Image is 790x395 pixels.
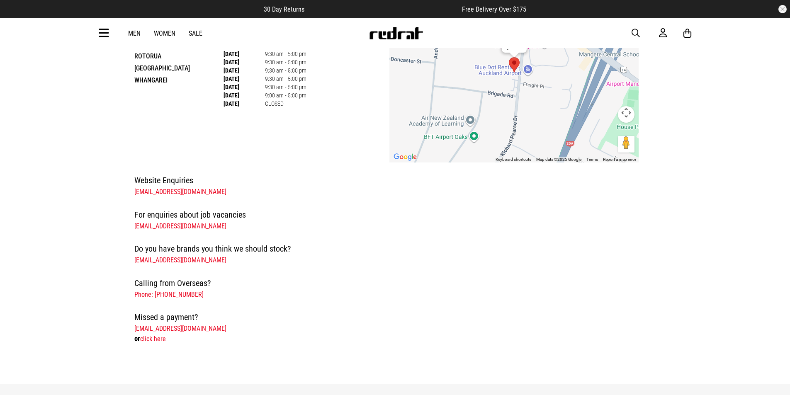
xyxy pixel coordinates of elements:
th: [DATE] [224,99,265,108]
td: 9:30 am - 5:00 pm [265,50,306,58]
td: CLOSED [265,99,306,108]
div: Keywords by Traffic [92,49,140,54]
th: [DATE] [224,66,265,75]
a: Phone: [PHONE_NUMBER] [134,291,204,298]
h4: For enquiries about job vacancies [134,208,639,221]
li: Whangarei [134,74,224,86]
td: 9:30 am - 5:00 pm [265,83,306,91]
span: or [134,334,140,343]
th: [DATE] [224,58,265,66]
h4: Missed a payment? [134,310,639,324]
li: Rotorua [134,50,224,62]
button: Map camera controls [618,106,634,123]
a: Men [128,29,141,37]
iframe: Customer reviews powered by Trustpilot [321,5,445,13]
a: [EMAIL_ADDRESS][DOMAIN_NAME] [134,188,226,196]
button: Keyboard shortcuts [496,157,531,162]
span: Map data ©2025 Google [536,157,581,162]
a: Terms (opens in new tab) [586,157,598,162]
a: click here [140,335,166,343]
th: [DATE] [224,50,265,58]
img: website_grey.svg [13,22,20,28]
a: Report a map error [603,157,636,162]
img: logo_orange.svg [13,13,20,20]
div: v 4.0.25 [23,13,41,20]
h4: Do you have brands you think we should stock? [134,242,639,255]
img: tab_keywords_by_traffic_grey.svg [83,48,89,55]
td: 9:30 am - 5:00 pm [265,58,306,66]
a: [EMAIL_ADDRESS][DOMAIN_NAME] [134,256,226,264]
img: tab_domain_overview_orange.svg [22,48,29,55]
div: Domain: [DOMAIN_NAME] [22,22,91,28]
div: - [507,46,527,53]
td: 9:30 am - 5:00 pm [265,75,306,83]
th: [DATE] [224,83,265,91]
span: 30 Day Returns [264,5,304,13]
a: Women [154,29,175,37]
li: [GEOGRAPHIC_DATA] [134,62,224,74]
img: Redrat logo [369,27,423,39]
a: Open this area in Google Maps (opens a new window) [391,152,419,162]
a: [EMAIL_ADDRESS][DOMAIN_NAME] [134,325,226,332]
h4: Calling from Overseas? [134,276,639,290]
th: [DATE] [224,91,265,99]
div: Domain Overview [32,49,74,54]
button: Drag Pegman onto the map to open Street View [618,136,634,153]
span: Free Delivery Over $175 [462,5,526,13]
a: Sale [189,29,202,37]
img: Google [391,152,419,162]
td: 9:30 am - 5:00 pm [265,66,306,75]
h4: Website Enquiries [134,174,639,187]
td: 9:00 am - 5:00 pm [265,91,306,99]
th: [DATE] [224,75,265,83]
a: [EMAIL_ADDRESS][DOMAIN_NAME] [134,222,226,230]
